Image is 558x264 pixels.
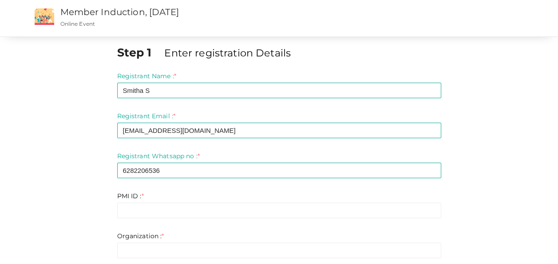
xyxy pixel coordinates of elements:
[35,8,54,25] img: event2.png
[60,20,340,28] p: Online Event
[60,7,179,17] a: Member Induction, [DATE]
[117,123,441,138] input: Enter registrant email here.
[117,152,200,160] label: Registrant Whatsapp no :
[117,112,176,120] label: Registrant Email :
[117,163,441,178] input: Enter registrant phone no here.
[117,83,441,98] input: Enter registrant name here.
[117,44,163,60] label: Step 1
[117,232,164,240] label: Organization :
[164,46,291,60] label: Enter registration Details
[117,192,144,200] label: PMI ID :
[117,72,177,80] label: Registrant Name :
